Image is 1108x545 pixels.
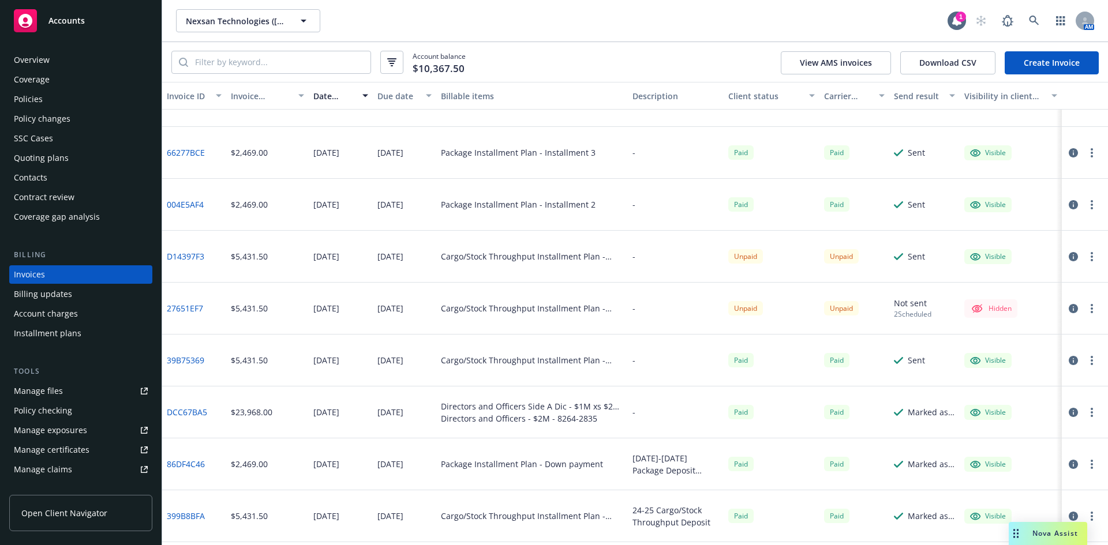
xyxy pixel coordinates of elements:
div: [DATE] [377,406,403,418]
a: Manage certificates [9,441,152,459]
span: Paid [728,457,754,471]
div: [DATE] [377,302,403,314]
a: Billing updates [9,285,152,303]
span: Nexsan Technologies ([GEOGRAPHIC_DATA].), LLC [186,15,286,27]
div: Paid [728,405,754,419]
div: Paid [824,457,849,471]
div: [DATE] [377,146,403,159]
div: Visible [970,251,1006,262]
button: Send result [889,82,960,110]
a: 004E5AF4 [167,198,204,211]
button: Client status [724,82,819,110]
a: 86DF4C46 [167,458,205,470]
button: Visibility in client dash [960,82,1062,110]
div: [DATE] [377,510,403,522]
a: Contacts [9,168,152,187]
div: Visible [970,148,1006,158]
div: Date issued [313,90,355,102]
div: Paid [728,353,754,367]
span: Account balance [413,51,466,73]
div: - [632,198,635,211]
button: Nexsan Technologies ([GEOGRAPHIC_DATA].), LLC [176,9,320,32]
button: Download CSV [900,51,995,74]
div: [DATE] [313,198,339,211]
div: Installment plans [14,324,81,343]
div: [DATE] [313,510,339,522]
div: Contacts [14,168,47,187]
div: $23,968.00 [231,406,272,418]
div: Package Installment Plan - Installment 2 [441,198,596,211]
div: - [632,406,635,418]
button: Nova Assist [1009,522,1087,545]
div: - [632,302,635,314]
div: Visible [970,407,1006,418]
div: Paid [824,353,849,367]
div: - [632,250,635,262]
input: Filter by keyword... [188,51,370,73]
div: [DATE] [313,302,339,314]
span: Paid [824,145,849,160]
span: Accounts [48,16,85,25]
div: $5,431.50 [231,354,268,366]
div: Visible [970,459,1006,469]
div: $5,431.50 [231,510,268,522]
div: Description [632,90,719,102]
button: Date issued [309,82,373,110]
a: 399B8BFA [167,510,205,522]
a: Account charges [9,305,152,323]
a: Manage claims [9,460,152,479]
div: Package Installment Plan - Installment 3 [441,146,596,159]
a: Start snowing [969,9,993,32]
div: Not sent [894,297,927,309]
div: Paid [824,405,849,419]
div: Paid [728,145,754,160]
a: 39B75369 [167,354,204,366]
a: Installment plans [9,324,152,343]
div: $2,469.00 [231,198,268,211]
div: Manage exposures [14,421,87,439]
svg: Search [179,58,188,67]
div: [DATE] [377,354,403,366]
div: Sent [908,354,925,366]
div: Cargo/Stock Throughput Installment Plan - Installment 2 [441,250,623,262]
button: Carrier status [819,82,890,110]
div: Overview [14,51,50,69]
div: Drag to move [1009,522,1023,545]
div: Client status [728,90,802,102]
div: Coverage [14,70,50,89]
div: Invoice ID [167,90,209,102]
span: Open Client Navigator [21,507,107,519]
div: Paid [824,197,849,212]
span: Manage exposures [9,421,152,439]
button: Billable items [436,82,628,110]
div: Carrier status [824,90,873,102]
div: [DATE] [313,146,339,159]
a: Overview [9,51,152,69]
div: [DATE] [377,198,403,211]
div: [DATE] [377,458,403,470]
div: [DATE]-[DATE] Package Deposit Invoice [632,452,719,476]
a: SSC Cases [9,129,152,148]
span: Paid [824,509,849,523]
div: [DATE] [313,458,339,470]
div: Billing updates [14,285,72,303]
div: $2,469.00 [231,458,268,470]
div: Sent [908,250,925,262]
div: Contract review [14,188,74,206]
div: Quoting plans [14,149,69,167]
div: Manage files [14,382,63,400]
a: DCC67BA5 [167,406,207,418]
div: - [632,146,635,159]
div: Coverage gap analysis [14,208,100,226]
a: Search [1023,9,1046,32]
div: [DATE] [377,250,403,262]
span: $10,367.50 [413,61,465,76]
div: Account charges [14,305,78,323]
div: Manage claims [14,460,72,479]
div: 1 [956,12,966,22]
div: Invoices [14,265,45,284]
div: Directors and Officers - $2M - 8264-2835 [441,412,623,424]
a: Coverage gap analysis [9,208,152,226]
